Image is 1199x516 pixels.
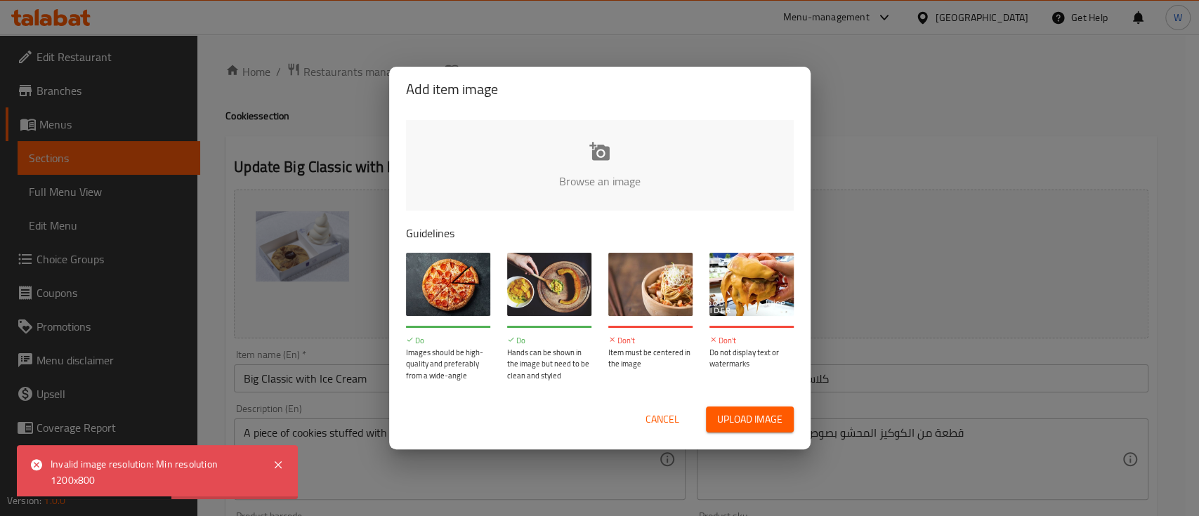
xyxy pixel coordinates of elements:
[406,78,794,100] h2: Add item image
[406,225,794,242] p: Guidelines
[608,253,693,316] img: guide-img-3@3x.jpg
[51,456,258,488] div: Invalid image resolution: Min resolution 1200x800
[709,347,794,370] p: Do not display text or watermarks
[507,347,591,382] p: Hands can be shown in the image but need to be clean and styled
[507,335,591,347] p: Do
[717,411,782,428] span: Upload image
[507,253,591,316] img: guide-img-2@3x.jpg
[706,406,794,432] button: Upload image
[709,335,794,347] p: Don't
[406,335,490,347] p: Do
[608,347,693,370] p: Item must be centered in the image
[406,253,490,316] img: guide-img-1@3x.jpg
[406,347,490,382] p: Images should be high-quality and preferably from a wide-angle
[646,411,679,428] span: Cancel
[640,406,685,432] button: Cancel
[608,335,693,347] p: Don't
[709,253,794,316] img: guide-img-4@3x.jpg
